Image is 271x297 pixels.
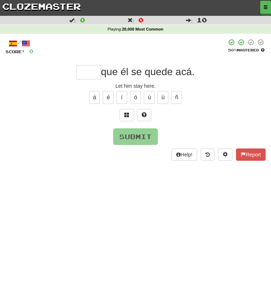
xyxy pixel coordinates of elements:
[128,18,134,23] span: :
[5,82,266,90] div: Let him stay here.
[29,48,34,54] span: 0
[122,27,163,31] strong: 20,000 Most Common
[101,66,195,77] span: que él se quede acá.
[113,128,158,145] button: Submit
[144,91,155,104] button: ú
[197,16,207,23] span: 10
[157,91,168,104] button: ü
[137,109,151,121] button: Single letter hint - you only get 1 per sentence and score half the points! alt+h
[228,48,237,52] span: 50 %
[236,148,266,161] button: Report
[171,91,182,104] button: ñ
[89,91,100,104] button: á
[116,91,127,104] button: í
[5,39,34,48] div: /
[103,91,114,104] button: é
[69,18,76,23] span: :
[5,49,25,54] span: Score:
[130,91,141,104] button: ó
[186,18,192,23] span: :
[120,109,134,121] button: Switch sentence to multiple choice alt+p
[227,47,266,52] div: Mastered
[80,16,85,23] span: 0
[201,148,214,161] button: Round history (alt+y)
[138,16,143,23] span: 0
[172,148,197,161] button: Help!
